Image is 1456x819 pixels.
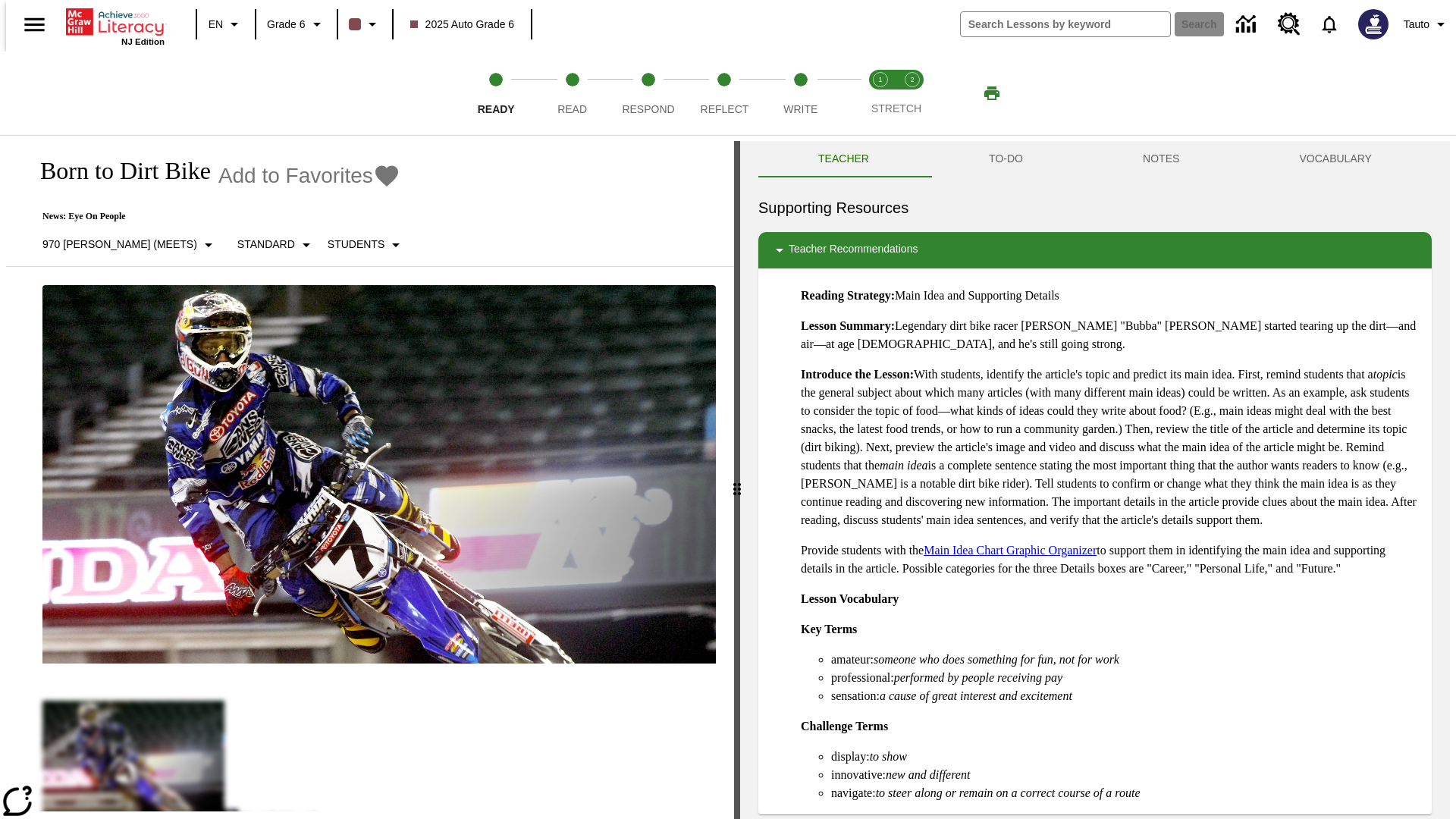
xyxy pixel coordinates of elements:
li: innovative: [831,766,1420,784]
button: Open side menu [12,2,57,47]
li: display: [831,748,1420,766]
button: Select a new avatar [1349,5,1398,44]
button: Print [968,80,1016,107]
img: Motocross racer James Stewart flies through the air on his dirt bike. [42,285,716,664]
div: Press Enter or Spacebar and then press right and left arrow keys to move the slider [734,141,740,819]
span: Tauto [1404,17,1429,33]
button: Write step 5 of 5 [757,52,845,135]
button: Read step 2 of 5 [528,52,616,135]
em: topic [1373,368,1398,381]
img: Avatar [1358,9,1389,39]
button: Reflect step 4 of 5 [680,52,768,135]
p: Main Idea and Supporting Details [801,287,1420,305]
span: Respond [622,103,674,115]
text: 1 [878,76,882,83]
strong: Lesson Summary: [801,319,895,332]
li: sensation: [831,687,1420,705]
button: Teacher [758,141,929,177]
p: 970 [PERSON_NAME] (Meets) [42,237,197,253]
text: 2 [910,76,914,83]
div: reading [6,141,734,811]
em: main idea [880,459,928,472]
span: EN [209,17,223,33]
a: Resource Center, Will open in new tab [1269,4,1310,45]
button: Profile/Settings [1398,11,1456,38]
strong: Introduce the Lesson: [801,368,914,381]
span: Reflect [701,103,749,115]
a: Main Idea Chart Graphic Organizer [924,544,1097,557]
p: With students, identify the article's topic and predict its main idea. First, remind students tha... [801,366,1420,529]
em: someone who does something for fun, not for work [874,653,1119,666]
span: Grade 6 [267,17,306,33]
strong: Lesson Vocabulary [801,592,899,605]
h1: Born to Dirt Bike [24,157,211,185]
a: Notifications [1310,5,1349,44]
button: VOCABULARY [1239,141,1432,177]
button: TO-DO [929,141,1083,177]
em: to show [870,750,907,763]
div: Instructional Panel Tabs [758,141,1432,177]
em: new and different [886,768,970,781]
h6: Supporting Resources [758,196,1432,220]
li: professional: [831,669,1420,687]
div: activity [740,141,1450,819]
strong: Reading Strategy: [801,289,895,302]
button: Grade: Grade 6, Select a grade [261,11,332,38]
button: Language: EN, Select a language [202,11,250,38]
span: NJ Edition [121,37,165,46]
button: Select Student [322,231,411,259]
p: Standard [237,237,295,253]
p: Provide students with the to support them in identifying the main idea and supporting details in ... [801,541,1420,578]
button: Scaffolds, Standard [231,231,322,259]
span: STRETCH [871,102,921,115]
span: 2025 Auto Grade 6 [410,17,515,33]
p: Legendary dirt bike racer [PERSON_NAME] "Bubba" [PERSON_NAME] started tearing up the dirt—and air... [801,317,1420,353]
a: Data Center [1227,4,1269,45]
button: Stretch Read step 1 of 2 [858,52,902,135]
div: Home [66,5,165,46]
span: Ready [478,103,515,115]
button: Select Lexile, 970 Lexile (Meets) [36,231,224,259]
button: Class color is dark brown. Change class color [343,11,388,38]
p: Teacher Recommendations [789,241,918,259]
div: Teacher Recommendations [758,232,1432,268]
button: NOTES [1083,141,1239,177]
button: Ready step 1 of 5 [452,52,540,135]
li: amateur: [831,651,1420,669]
li: navigate: [831,784,1420,802]
em: performed by people receiving pay [894,671,1062,684]
p: Students [328,237,384,253]
em: a cause of great interest and excitement [880,689,1072,702]
span: Read [557,103,587,115]
p: News: Eye On People [24,211,411,222]
em: to steer along or remain on a correct course of a route [876,786,1141,799]
strong: Key Terms [801,623,857,635]
strong: Challenge Terms [801,720,888,733]
button: Stretch Respond step 2 of 2 [890,52,934,135]
input: search field [961,12,1170,36]
span: Write [783,103,817,115]
button: Add to Favorites - Born to Dirt Bike [218,162,400,189]
button: Respond step 3 of 5 [604,52,692,135]
span: Add to Favorites [218,164,373,188]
